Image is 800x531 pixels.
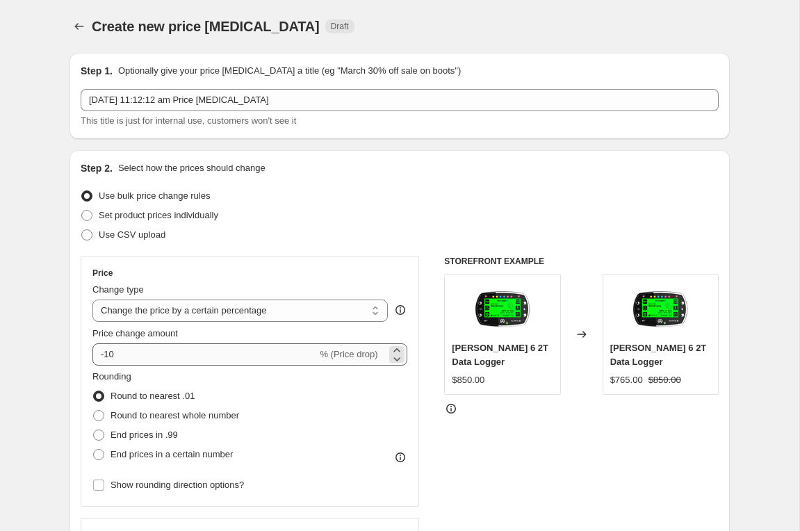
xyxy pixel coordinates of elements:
p: Optionally give your price [MEDICAL_DATA] a title (eg "March 30% off sale on boots") [118,64,461,78]
span: Create new price [MEDICAL_DATA] [92,19,320,34]
span: Rounding [92,371,131,382]
span: Round to nearest .01 [111,391,195,401]
span: % (Price drop) [320,349,377,359]
span: Use bulk price change rules [99,190,210,201]
input: -15 [92,343,317,366]
span: Round to nearest whole number [111,410,239,420]
div: $765.00 [610,373,643,387]
h2: Step 2. [81,161,113,175]
span: Use CSV upload [99,229,165,240]
span: [PERSON_NAME] 6 2T Data Logger [610,343,707,367]
span: End prices in .99 [111,430,178,440]
span: Draft [331,21,349,32]
input: 30% off holiday sale [81,89,719,111]
div: $850.00 [452,373,484,387]
img: Vmw12hxCS6OI1J2222D7_alfano6-2t_80x.jpg [475,281,530,337]
h2: Step 1. [81,64,113,78]
p: Select how the prices should change [118,161,266,175]
span: [PERSON_NAME] 6 2T Data Logger [452,343,548,367]
div: help [393,303,407,317]
span: Change type [92,284,144,295]
span: Set product prices individually [99,210,218,220]
span: Show rounding direction options? [111,480,244,490]
img: Vmw12hxCS6OI1J2222D7_alfano6-2t_80x.jpg [632,281,688,337]
span: This title is just for internal use, customers won't see it [81,115,296,126]
h3: Price [92,268,113,279]
span: End prices in a certain number [111,449,233,459]
strike: $850.00 [648,373,681,387]
span: Price change amount [92,328,178,338]
button: Price change jobs [70,17,89,36]
h6: STOREFRONT EXAMPLE [444,256,719,267]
